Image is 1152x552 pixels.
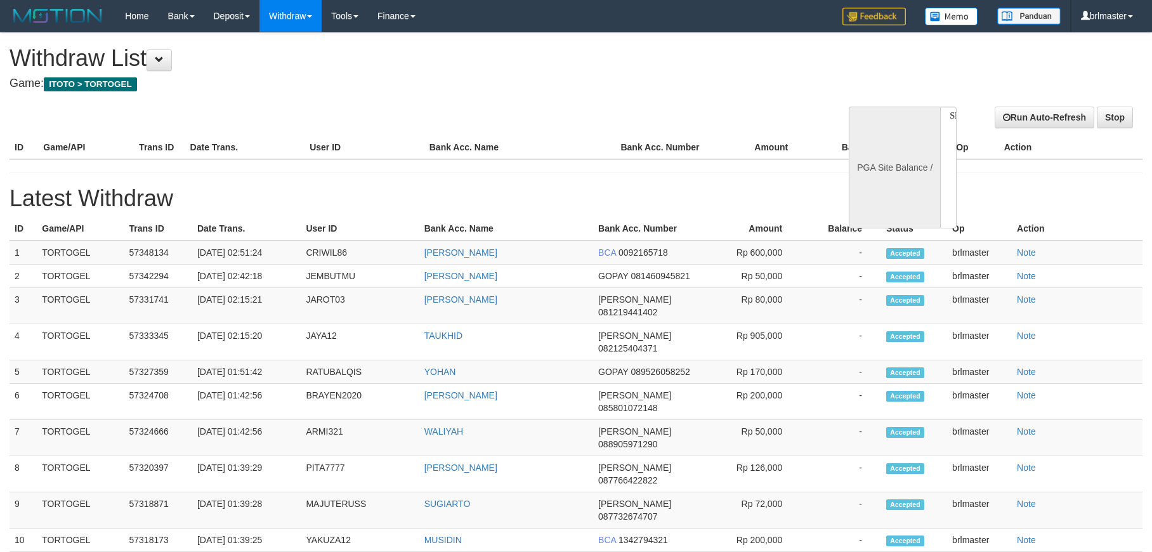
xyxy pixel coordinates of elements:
[301,456,419,492] td: PITA7777
[801,456,881,492] td: -
[631,271,690,281] span: 081460945821
[124,456,192,492] td: 57320397
[801,240,881,265] td: -
[886,463,924,474] span: Accepted
[801,288,881,324] td: -
[192,529,301,552] td: [DATE] 01:39:25
[1017,390,1036,400] a: Note
[37,360,124,384] td: TORTOGEL
[598,475,657,485] span: 087766422822
[598,390,671,400] span: [PERSON_NAME]
[598,511,657,522] span: 087732674707
[1017,367,1036,377] a: Note
[44,77,137,91] span: ITOTO > TORTOGEL
[301,324,419,360] td: JAYA12
[801,324,881,360] td: -
[886,295,924,306] span: Accepted
[419,217,593,240] th: Bank Acc. Name
[1017,426,1036,437] a: Note
[10,217,37,240] th: ID
[192,240,301,265] td: [DATE] 02:51:24
[10,186,1142,211] h1: Latest Withdraw
[192,324,301,360] td: [DATE] 02:15:20
[301,420,419,456] td: ARMI321
[301,492,419,529] td: MAJUTERUSS
[37,217,124,240] th: Game/API
[10,529,37,552] td: 10
[37,324,124,360] td: TORTOGEL
[424,535,462,545] a: MUSIDIN
[10,456,37,492] td: 8
[947,456,1012,492] td: brlmaster
[598,367,628,377] span: GOPAY
[10,77,756,90] h4: Game:
[124,384,192,420] td: 57324708
[424,271,497,281] a: [PERSON_NAME]
[10,46,756,71] h1: Withdraw List
[301,265,419,288] td: JEMBUTMU
[886,248,924,259] span: Accepted
[1017,499,1036,509] a: Note
[615,136,711,159] th: Bank Acc. Number
[801,492,881,529] td: -
[947,288,1012,324] td: brlmaster
[192,288,301,324] td: [DATE] 02:15:21
[10,240,37,265] td: 1
[886,499,924,510] span: Accepted
[124,288,192,324] td: 57331741
[999,136,1142,159] th: Action
[881,217,947,240] th: Status
[10,288,37,324] td: 3
[886,427,924,438] span: Accepted
[947,324,1012,360] td: brlmaster
[995,107,1094,128] a: Run Auto-Refresh
[10,324,37,360] td: 4
[10,360,37,384] td: 5
[192,265,301,288] td: [DATE] 02:42:18
[1017,247,1036,258] a: Note
[886,391,924,402] span: Accepted
[947,529,1012,552] td: brlmaster
[707,456,801,492] td: Rp 126,000
[947,384,1012,420] td: brlmaster
[951,136,998,159] th: Op
[707,217,801,240] th: Amount
[124,265,192,288] td: 57342294
[886,272,924,282] span: Accepted
[925,8,978,25] img: Button%20Memo.svg
[124,240,192,265] td: 57348134
[947,265,1012,288] td: brlmaster
[37,420,124,456] td: TORTOGEL
[947,492,1012,529] td: brlmaster
[301,217,419,240] th: User ID
[10,384,37,420] td: 6
[997,8,1061,25] img: panduan.png
[598,439,657,449] span: 088905971290
[801,420,881,456] td: -
[707,384,801,420] td: Rp 200,000
[598,535,616,545] span: BCA
[37,240,124,265] td: TORTOGEL
[801,384,881,420] td: -
[424,331,462,341] a: TAUKHID
[947,360,1012,384] td: brlmaster
[707,529,801,552] td: Rp 200,000
[424,499,471,509] a: SUGIARTO
[301,288,419,324] td: JAROT03
[124,420,192,456] td: 57324666
[598,463,671,473] span: [PERSON_NAME]
[37,265,124,288] td: TORTOGEL
[598,426,671,437] span: [PERSON_NAME]
[37,492,124,529] td: TORTOGEL
[124,492,192,529] td: 57318871
[807,136,894,159] th: Balance
[849,107,940,228] div: PGA Site Balance /
[707,360,801,384] td: Rp 170,000
[886,536,924,546] span: Accepted
[598,343,657,353] span: 082125404371
[598,271,628,281] span: GOPAY
[424,294,497,305] a: [PERSON_NAME]
[801,360,881,384] td: -
[711,136,807,159] th: Amount
[37,384,124,420] td: TORTOGEL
